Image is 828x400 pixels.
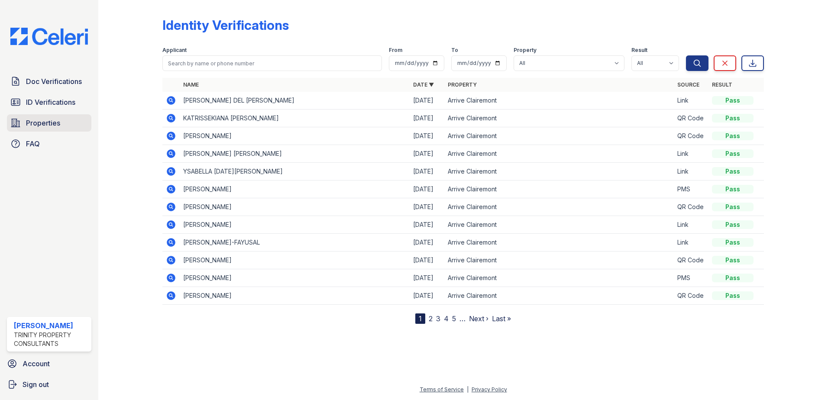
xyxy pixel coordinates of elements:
[674,110,708,127] td: QR Code
[3,376,95,393] a: Sign out
[712,96,754,105] div: Pass
[677,81,699,88] a: Source
[444,181,674,198] td: Arrive Clairemont
[410,127,444,145] td: [DATE]
[674,269,708,287] td: PMS
[162,55,382,71] input: Search by name or phone number
[410,92,444,110] td: [DATE]
[410,234,444,252] td: [DATE]
[444,198,674,216] td: Arrive Clairemont
[7,135,91,152] a: FAQ
[452,314,456,323] a: 5
[674,216,708,234] td: Link
[180,163,410,181] td: YSABELLA [DATE][PERSON_NAME]
[26,118,60,128] span: Properties
[14,331,88,348] div: Trinity Property Consultants
[180,287,410,305] td: [PERSON_NAME]
[26,76,82,87] span: Doc Verifications
[7,114,91,132] a: Properties
[180,198,410,216] td: [PERSON_NAME]
[631,47,647,54] label: Result
[444,314,449,323] a: 4
[7,94,91,111] a: ID Verifications
[444,127,674,145] td: Arrive Clairemont
[26,139,40,149] span: FAQ
[712,185,754,194] div: Pass
[180,234,410,252] td: [PERSON_NAME]-FAYUSAL
[183,81,199,88] a: Name
[674,92,708,110] td: Link
[712,238,754,247] div: Pass
[436,314,440,323] a: 3
[429,314,433,323] a: 2
[469,314,488,323] a: Next ›
[413,81,434,88] a: Date ▼
[514,47,537,54] label: Property
[26,97,75,107] span: ID Verifications
[444,252,674,269] td: Arrive Clairemont
[180,181,410,198] td: [PERSON_NAME]
[472,386,507,393] a: Privacy Policy
[420,386,464,393] a: Terms of Service
[410,145,444,163] td: [DATE]
[410,252,444,269] td: [DATE]
[674,163,708,181] td: Link
[448,81,477,88] a: Property
[674,234,708,252] td: Link
[712,274,754,282] div: Pass
[674,181,708,198] td: PMS
[712,132,754,140] div: Pass
[3,355,95,372] a: Account
[451,47,458,54] label: To
[444,163,674,181] td: Arrive Clairemont
[674,287,708,305] td: QR Code
[180,252,410,269] td: [PERSON_NAME]
[23,358,50,369] span: Account
[180,269,410,287] td: [PERSON_NAME]
[180,127,410,145] td: [PERSON_NAME]
[410,163,444,181] td: [DATE]
[674,198,708,216] td: QR Code
[410,287,444,305] td: [DATE]
[712,167,754,176] div: Pass
[162,17,289,33] div: Identity Verifications
[410,181,444,198] td: [DATE]
[467,386,469,393] div: |
[712,203,754,211] div: Pass
[7,73,91,90] a: Doc Verifications
[410,216,444,234] td: [DATE]
[410,110,444,127] td: [DATE]
[674,252,708,269] td: QR Code
[410,269,444,287] td: [DATE]
[180,92,410,110] td: [PERSON_NAME] DEL [PERSON_NAME]
[444,234,674,252] td: Arrive Clairemont
[180,110,410,127] td: KATRISSEKIANA [PERSON_NAME]
[459,313,466,324] span: …
[712,149,754,158] div: Pass
[712,256,754,265] div: Pass
[444,269,674,287] td: Arrive Clairemont
[712,291,754,300] div: Pass
[180,145,410,163] td: [PERSON_NAME] [PERSON_NAME]
[23,379,49,390] span: Sign out
[444,92,674,110] td: Arrive Clairemont
[444,216,674,234] td: Arrive Clairemont
[674,145,708,163] td: Link
[712,220,754,229] div: Pass
[162,47,187,54] label: Applicant
[389,47,402,54] label: From
[444,287,674,305] td: Arrive Clairemont
[712,81,732,88] a: Result
[444,145,674,163] td: Arrive Clairemont
[712,114,754,123] div: Pass
[415,313,425,324] div: 1
[444,110,674,127] td: Arrive Clairemont
[14,320,88,331] div: [PERSON_NAME]
[180,216,410,234] td: [PERSON_NAME]
[492,314,511,323] a: Last »
[3,28,95,45] img: CE_Logo_Blue-a8612792a0a2168367f1c8372b55b34899dd931a85d93a1a3d3e32e68fde9ad4.png
[410,198,444,216] td: [DATE]
[674,127,708,145] td: QR Code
